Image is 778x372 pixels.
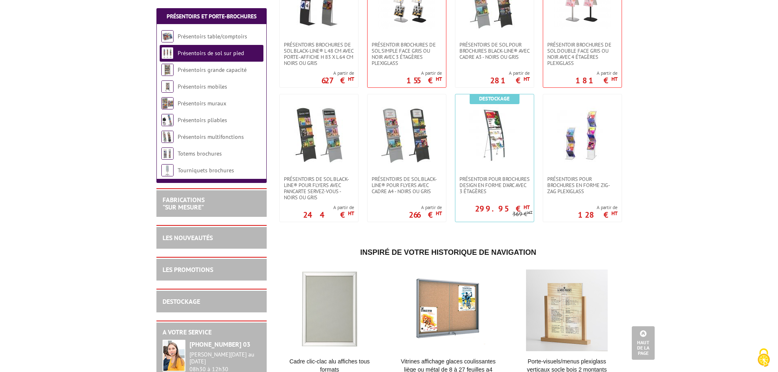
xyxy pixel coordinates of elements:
[163,297,200,305] a: DESTOCKAGE
[479,95,510,102] b: Destockage
[409,212,442,217] p: 266 €
[178,150,222,157] a: Totems brochures
[554,107,611,164] img: Présentoirs pour brochures en forme Zig-Zag Plexiglass
[161,80,174,93] img: Présentoirs mobiles
[459,176,530,194] span: Présentoir pour brochures design en forme d'arc avec 3 étagères
[161,131,174,143] img: Présentoirs multifonctions
[161,30,174,42] img: Présentoirs table/comptoirs
[513,211,533,217] p: 369 €
[753,347,774,368] img: Cookies (fenêtre modale)
[178,100,226,107] a: Présentoirs muraux
[303,204,354,211] span: A partir de
[161,164,174,176] img: Tourniquets brochures
[490,70,530,76] span: A partir de
[303,212,354,217] p: 244 €
[163,265,213,274] a: LES PROMOTIONS
[163,234,213,242] a: LES NOUVEAUTÉS
[161,97,174,109] img: Présentoirs muraux
[455,176,534,194] a: Présentoir pour brochures design en forme d'arc avec 3 étagères
[368,42,446,66] a: Présentoir brochures de sol simple face GRIS ou NOIR avec 3 étagères PLEXIGLASS
[284,176,354,200] span: Présentoirs de sol Black-Line® pour flyers avec pancarte Servez-vous - Noirs ou gris
[632,326,655,360] a: Haut de la page
[372,176,442,194] span: Présentoirs de sol Black-Line® pour flyers avec cadre A4 - Noirs ou Gris
[178,49,244,57] a: Présentoirs de sol sur pied
[280,176,358,200] a: Présentoirs de sol Black-Line® pour flyers avec pancarte Servez-vous - Noirs ou gris
[543,176,622,194] a: Présentoirs pour brochures en forme Zig-Zag Plexiglass
[178,83,227,90] a: Présentoirs mobiles
[167,13,256,20] a: Présentoirs et Porte-brochures
[378,107,435,164] img: Présentoirs de sol Black-Line® pour flyers avec cadre A4 - Noirs ou Gris
[455,42,534,60] a: Présentoirs de sol pour brochures Black-Line® avec cadre A3 - Noirs ou Gris
[611,210,617,217] sup: HT
[466,107,523,164] img: Présentoir pour brochures design en forme d'arc avec 3 étagères
[189,340,250,348] strong: [PHONE_NUMBER] 03
[290,107,348,164] img: Présentoirs de sol Black-Line® pour flyers avec pancarte Servez-vous - Noirs ou gris
[547,176,617,194] span: Présentoirs pour brochures en forme Zig-Zag Plexiglass
[189,351,261,365] div: [PERSON_NAME][DATE] au [DATE]
[436,210,442,217] sup: HT
[527,209,533,215] sup: HT
[178,133,244,140] a: Présentoirs multifonctions
[543,42,622,66] a: Présentoir brochures de sol double face GRIS ou NOIR avec 4 étagères PLEXIGLASS
[611,76,617,82] sup: HT
[406,78,442,83] p: 155 €
[360,248,536,256] span: Inspiré de votre historique de navigation
[409,204,442,211] span: A partir de
[459,42,530,60] span: Présentoirs de sol pour brochures Black-Line® avec cadre A3 - Noirs ou Gris
[321,78,354,83] p: 627 €
[749,344,778,372] button: Cookies (fenêtre modale)
[284,42,354,66] span: Présentoirs brochures de sol Black-Line® L 48 cm avec porte-affiche H 83 x L 64 cm Noirs ou Gris
[178,66,247,74] a: Présentoirs grande capacité
[547,42,617,66] span: Présentoir brochures de sol double face GRIS ou NOIR avec 4 étagères PLEXIGLASS
[161,64,174,76] img: Présentoirs grande capacité
[368,176,446,194] a: Présentoirs de sol Black-Line® pour flyers avec cadre A4 - Noirs ou Gris
[178,33,247,40] a: Présentoirs table/comptoirs
[575,78,617,83] p: 181 €
[348,210,354,217] sup: HT
[178,116,227,124] a: Présentoirs pliables
[280,42,358,66] a: Présentoirs brochures de sol Black-Line® L 48 cm avec porte-affiche H 83 x L 64 cm Noirs ou Gris
[163,329,261,336] h2: A votre service
[163,196,205,211] a: FABRICATIONS"Sur Mesure"
[524,204,530,211] sup: HT
[348,76,354,82] sup: HT
[163,340,185,372] img: widget-service.jpg
[490,78,530,83] p: 281 €
[161,147,174,160] img: Totems brochures
[178,167,234,174] a: Tourniquets brochures
[406,70,442,76] span: A partir de
[372,42,442,66] span: Présentoir brochures de sol simple face GRIS ou NOIR avec 3 étagères PLEXIGLASS
[161,47,174,59] img: Présentoirs de sol sur pied
[578,204,617,211] span: A partir de
[524,76,530,82] sup: HT
[161,114,174,126] img: Présentoirs pliables
[475,206,530,211] p: 299.95 €
[321,70,354,76] span: A partir de
[575,70,617,76] span: A partir de
[436,76,442,82] sup: HT
[578,212,617,217] p: 128 €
